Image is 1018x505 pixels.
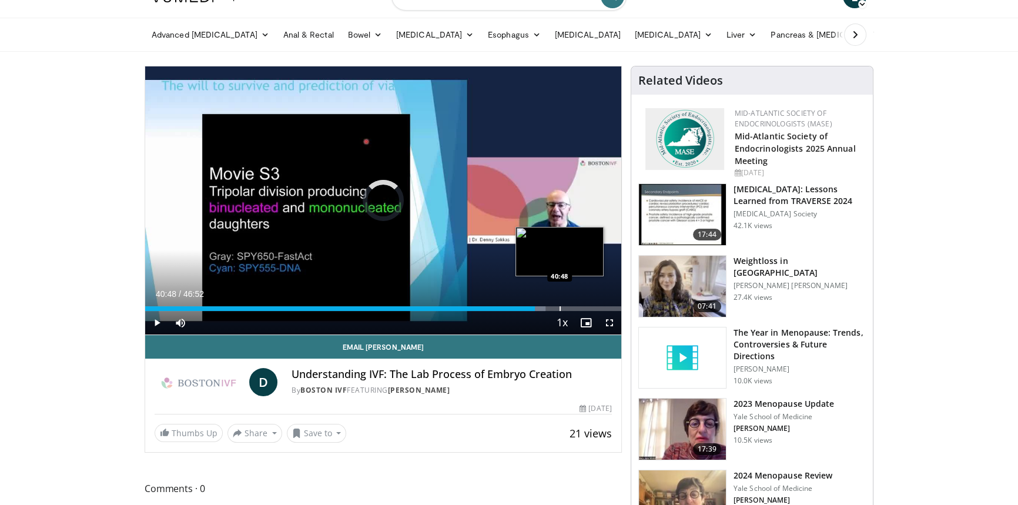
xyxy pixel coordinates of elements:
[763,23,901,46] a: Pancreas & [MEDICAL_DATA]
[145,335,621,359] a: Email [PERSON_NAME]
[389,23,481,46] a: [MEDICAL_DATA]
[638,255,866,317] a: 07:41 Weightloss in [GEOGRAPHIC_DATA] [PERSON_NAME] [PERSON_NAME] 27.4K views
[734,183,866,207] h3: [MEDICAL_DATA]: Lessons Learned from TRAVERSE 2024
[515,227,604,276] img: image.jpeg
[628,23,719,46] a: [MEDICAL_DATA]
[227,424,282,443] button: Share
[734,398,834,410] h3: 2023 Menopause Update
[734,424,834,433] p: [PERSON_NAME]
[570,426,612,440] span: 21 views
[734,281,866,290] p: [PERSON_NAME] [PERSON_NAME]
[481,23,548,46] a: Esophagus
[735,168,863,178] div: [DATE]
[249,368,277,396] a: D
[734,221,772,230] p: 42.1K views
[179,289,181,299] span: /
[145,311,169,335] button: Play
[734,327,866,362] h3: The Year in Menopause: Trends, Controversies & Future Directions
[638,398,866,460] a: 17:39 2023 Menopause Update Yale School of Medicine [PERSON_NAME] 10.5K views
[734,436,772,445] p: 10.5K views
[638,327,866,389] a: The Year in Menopause: Trends, Controversies & Future Directions [PERSON_NAME] 10.0K views
[693,229,721,240] span: 17:44
[735,131,856,166] a: Mid-Atlantic Society of Endocrinologists 2025 Annual Meeting
[183,289,204,299] span: 46:52
[734,293,772,302] p: 27.4K views
[734,470,832,481] h3: 2024 Menopause Review
[735,108,832,129] a: Mid-Atlantic Society of Endocrinologists (MASE)
[287,424,347,443] button: Save to
[551,311,574,335] button: Playback Rate
[638,73,723,88] h4: Related Videos
[145,306,621,311] div: Progress Bar
[169,311,192,335] button: Mute
[388,385,450,395] a: [PERSON_NAME]
[155,424,223,442] a: Thumbs Up
[639,327,726,389] img: video_placeholder_short.svg
[645,108,724,170] img: f382488c-070d-4809-84b7-f09b370f5972.png.150x105_q85_autocrop_double_scale_upscale_version-0.2.png
[734,364,866,374] p: [PERSON_NAME]
[580,403,611,414] div: [DATE]
[693,443,721,455] span: 17:39
[145,481,622,496] span: Comments 0
[693,300,721,312] span: 07:41
[300,385,347,395] a: Boston IVF
[734,255,866,279] h3: Weightloss in [GEOGRAPHIC_DATA]
[341,23,389,46] a: Bowel
[734,484,832,493] p: Yale School of Medicine
[639,256,726,317] img: 9983fed1-7565-45be-8934-aef1103ce6e2.150x105_q85_crop-smart_upscale.jpg
[598,311,621,335] button: Fullscreen
[156,289,176,299] span: 40:48
[548,23,628,46] a: [MEDICAL_DATA]
[276,23,341,46] a: Anal & Rectal
[734,209,866,219] p: [MEDICAL_DATA] Society
[734,376,772,386] p: 10.0K views
[734,412,834,422] p: Yale School of Medicine
[145,66,621,335] video-js: Video Player
[292,368,611,381] h4: Understanding IVF: The Lab Process of Embryo Creation
[719,23,763,46] a: Liver
[639,399,726,460] img: 1b7e2ecf-010f-4a61-8cdc-5c411c26c8d3.150x105_q85_crop-smart_upscale.jpg
[145,23,276,46] a: Advanced [MEDICAL_DATA]
[639,184,726,245] img: 1317c62a-2f0d-4360-bee0-b1bff80fed3c.150x105_q85_crop-smart_upscale.jpg
[734,496,832,505] p: [PERSON_NAME]
[155,368,245,396] img: Boston IVF
[574,311,598,335] button: Enable picture-in-picture mode
[292,385,611,396] div: By FEATURING
[638,183,866,246] a: 17:44 [MEDICAL_DATA]: Lessons Learned from TRAVERSE 2024 [MEDICAL_DATA] Society 42.1K views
